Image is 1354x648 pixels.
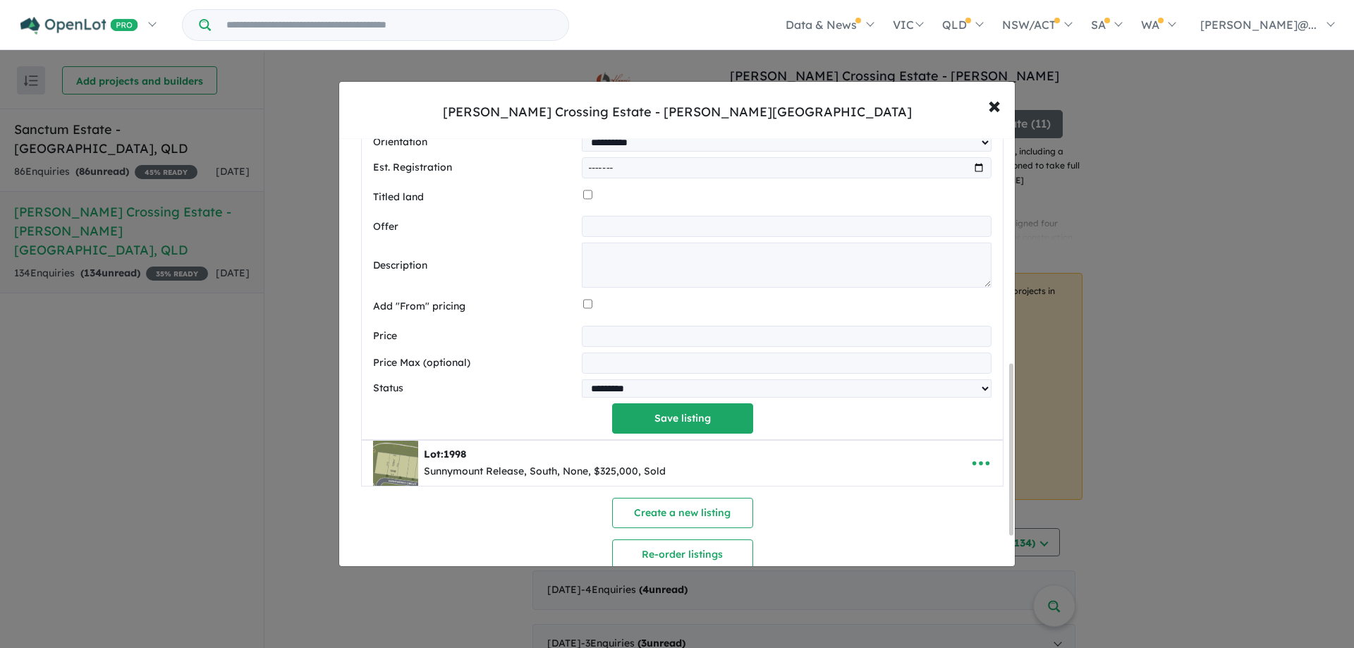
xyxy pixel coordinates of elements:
label: Add "From" pricing [373,298,578,315]
label: Orientation [373,134,576,151]
div: [PERSON_NAME] Crossing Estate - [PERSON_NAME][GEOGRAPHIC_DATA] [443,103,912,121]
b: Lot: [424,448,466,460]
button: Re-order listings [612,539,753,570]
label: Description [373,257,576,274]
label: Titled land [373,189,578,206]
span: 1998 [444,448,466,460]
img: Harris%20Crossing%20Estate%20-%20Bohle%20Plains%20-%20Lot%201998___1751351090.png [373,441,418,486]
input: Try estate name, suburb, builder or developer [214,10,566,40]
span: [PERSON_NAME]@... [1200,18,1317,32]
label: Price [373,328,576,345]
label: Est. Registration [373,159,576,176]
div: Sunnymount Release, South, None, $325,000, Sold [424,463,666,480]
img: Openlot PRO Logo White [20,17,138,35]
label: Offer [373,219,576,236]
button: Create a new listing [612,498,753,528]
button: Save listing [612,403,753,434]
span: × [988,90,1001,120]
label: Price Max (optional) [373,355,576,372]
label: Status [373,380,576,397]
